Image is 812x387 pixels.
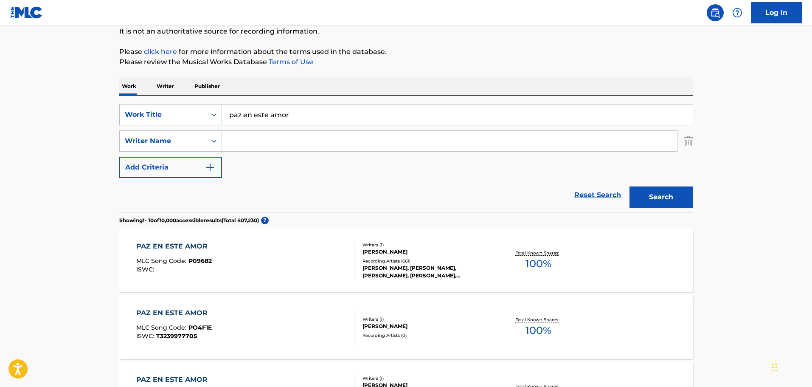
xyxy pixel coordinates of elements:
div: Recording Artists ( 661 ) [362,258,491,264]
span: PO4F1E [188,324,212,331]
div: [PERSON_NAME] [362,322,491,330]
a: PAZ EN ESTE AMORMLC Song Code:PO4F1EISWC:T3239977705Writers (1)[PERSON_NAME]Recording Artists (0)... [119,295,693,359]
div: Work Title [125,110,201,120]
div: Drag [772,355,777,380]
span: MLC Song Code : [136,257,188,265]
span: 100 % [525,256,551,271]
p: Please review the Musical Works Database [119,57,693,67]
a: Log In [751,2,802,23]
img: help [732,8,742,18]
a: Terms of Use [267,58,313,66]
p: Please for more information about the terms used in the database. [119,47,693,57]
div: PAZ EN ESTE AMOR [136,375,212,385]
p: Writer [154,77,177,95]
div: Writers ( 1 ) [362,375,491,381]
a: Reset Search [570,186,625,204]
p: It is not an authoritative source for recording information. [119,26,693,37]
p: Total Known Shares: [516,250,561,256]
img: 9d2ae6d4665cec9f34b9.svg [205,162,215,172]
a: PAZ EN ESTE AMORMLC Song Code:P09682ISWC:Writers (1)[PERSON_NAME]Recording Artists (661)[PERSON_N... [119,229,693,292]
img: search [710,8,720,18]
a: click here [144,48,177,56]
div: [PERSON_NAME], [PERSON_NAME], [PERSON_NAME], [PERSON_NAME], [PERSON_NAME] [362,264,491,280]
div: Help [729,4,746,21]
img: Delete Criterion [684,130,693,152]
a: Public Search [707,4,724,21]
form: Search Form [119,104,693,212]
span: ISWC : [136,266,156,273]
img: MLC Logo [10,6,43,19]
div: PAZ EN ESTE AMOR [136,241,212,251]
span: P09682 [188,257,212,265]
div: [PERSON_NAME] [362,248,491,256]
span: MLC Song Code : [136,324,188,331]
p: Total Known Shares: [516,316,561,323]
div: Recording Artists ( 0 ) [362,332,491,339]
span: T3239977705 [156,332,197,340]
div: Writer Name [125,136,201,146]
button: Add Criteria [119,157,222,178]
iframe: Chat Widget [770,346,812,387]
div: Writers ( 1 ) [362,316,491,322]
span: ? [261,217,269,224]
div: PAZ EN ESTE AMOR [136,308,212,318]
p: Showing 1 - 10 of 10,000 accessible results (Total 407,230 ) [119,217,259,224]
p: Publisher [192,77,222,95]
span: ISWC : [136,332,156,340]
p: Work [119,77,139,95]
div: Writers ( 1 ) [362,242,491,248]
span: 100 % [525,323,551,338]
button: Search [629,186,693,208]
